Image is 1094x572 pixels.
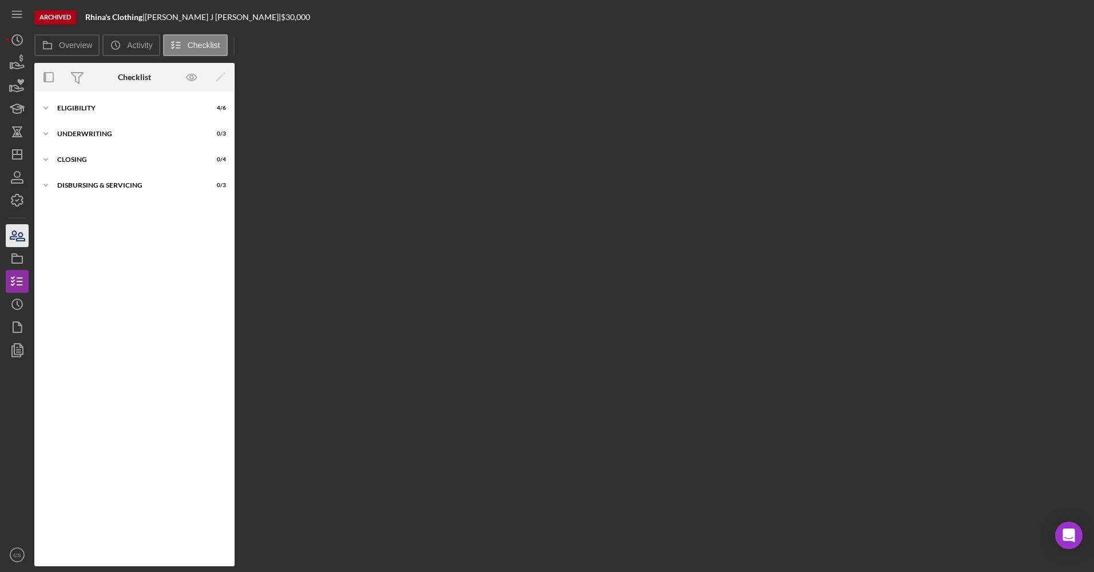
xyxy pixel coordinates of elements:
div: Closing [57,156,197,163]
text: CS [13,552,21,558]
div: 4 / 6 [205,105,226,112]
div: Eligibility [57,105,197,112]
label: Checklist [188,41,220,50]
div: [PERSON_NAME] J [PERSON_NAME] | [145,13,281,22]
button: Overview [34,34,100,56]
div: Archived [34,10,76,25]
button: Activity [102,34,160,56]
b: Rhina's Clothing [85,12,142,22]
label: Overview [59,41,92,50]
div: $30,000 [281,13,314,22]
div: Checklist [118,73,151,82]
div: 0 / 4 [205,156,226,163]
div: 0 / 3 [205,182,226,189]
label: Activity [127,41,152,50]
div: Underwriting [57,130,197,137]
div: | [85,13,145,22]
div: Open Intercom Messenger [1055,522,1083,549]
button: Checklist [163,34,228,56]
div: Disbursing & Servicing [57,182,197,189]
div: 0 / 3 [205,130,226,137]
button: CS [6,543,29,566]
